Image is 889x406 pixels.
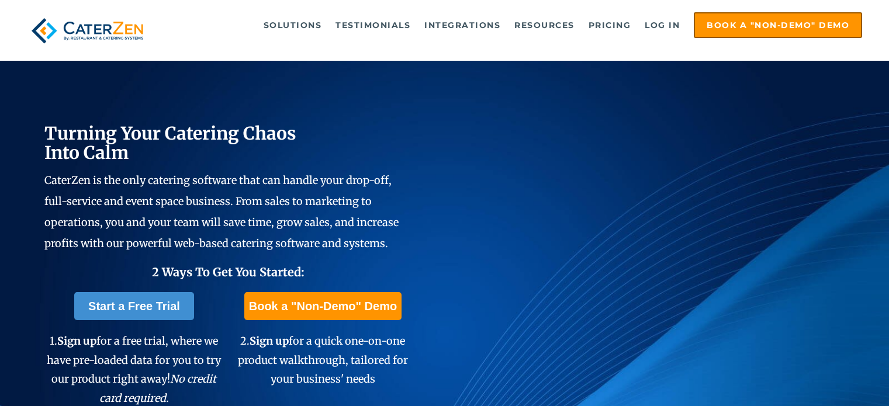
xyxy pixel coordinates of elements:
span: 1. for a free trial, where we have pre-loaded data for you to try our product right away! [47,334,221,404]
iframe: Help widget launcher [785,360,876,393]
span: Turning Your Catering Chaos Into Calm [44,122,296,164]
span: CaterZen is the only catering software that can handle your drop-off, full-service and event spac... [44,173,399,250]
div: Navigation Menu [170,12,862,38]
a: Pricing [583,13,637,37]
a: Integrations [418,13,506,37]
span: Sign up [57,334,96,348]
span: 2 Ways To Get You Started: [152,265,305,279]
a: Start a Free Trial [74,292,194,320]
a: Book a "Non-Demo" Demo [694,12,862,38]
a: Testimonials [330,13,416,37]
a: Resources [509,13,580,37]
span: Sign up [250,334,289,348]
a: Book a "Non-Demo" Demo [244,292,402,320]
em: No credit card required. [99,372,217,404]
a: Log in [639,13,686,37]
img: caterzen [27,12,148,49]
a: Solutions [258,13,328,37]
span: 2. for a quick one-on-one product walkthrough, tailored for your business' needs [238,334,408,386]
